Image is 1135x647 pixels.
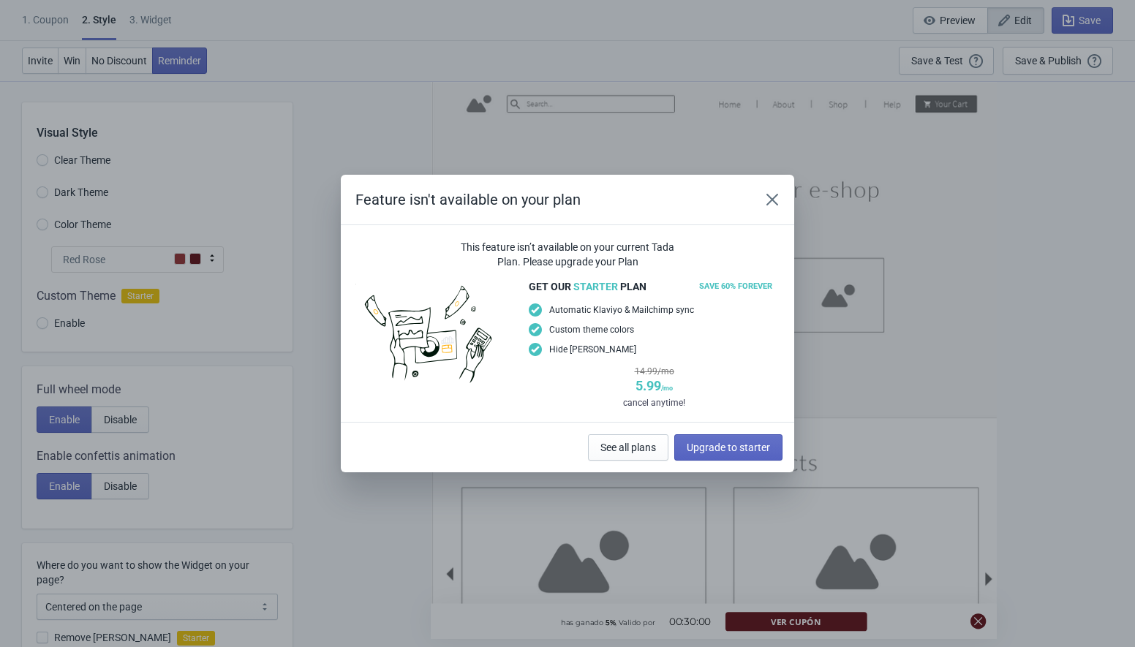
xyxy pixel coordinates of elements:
span: See all plans [600,442,656,453]
div: This feature isn’t available on your current Tada Plan. Please upgrade your Plan [456,240,679,269]
span: Hide [PERSON_NAME] [549,342,636,357]
button: Close [759,186,785,213]
span: Custom theme colors [549,322,634,337]
h2: Feature isn't available on your plan [355,189,744,210]
button: Upgrade to starter [674,434,783,461]
div: 5.99 [529,379,780,396]
div: 14.99 /mo [529,364,780,379]
span: Upgrade to starter [687,442,770,453]
span: /mo [661,385,673,392]
button: See all plans [588,434,668,461]
span: SAVE 60% FOREVER [692,278,780,295]
div: cancel anytime! [529,396,780,410]
span: get our plan [529,279,646,294]
span: Automatic Klaviyo & Mailchimp sync [549,303,694,317]
span: Starter [573,281,618,292]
